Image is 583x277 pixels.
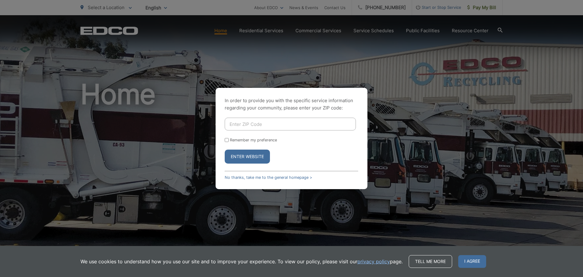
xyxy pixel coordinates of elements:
[225,150,270,164] button: Enter Website
[458,255,486,268] span: I agree
[225,175,312,180] a: No thanks, take me to the general homepage >
[80,258,403,265] p: We use cookies to understand how you use our site and to improve your experience. To view our pol...
[409,255,452,268] a: Tell me more
[225,118,356,130] input: Enter ZIP Code
[357,258,390,265] a: privacy policy
[225,97,358,112] p: In order to provide you with the specific service information regarding your community, please en...
[230,138,277,142] label: Remember my preference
